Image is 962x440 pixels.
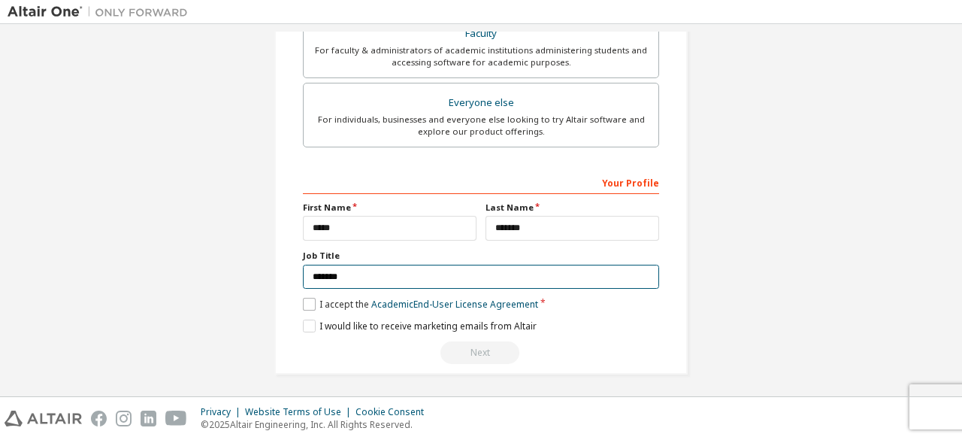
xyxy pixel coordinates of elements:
[201,418,433,431] p: © 2025 Altair Engineering, Inc. All Rights Reserved.
[303,341,659,364] div: You need to provide your academic email
[303,202,476,214] label: First Name
[313,23,649,44] div: Faculty
[355,406,433,418] div: Cookie Consent
[303,250,659,262] label: Job Title
[116,411,132,426] img: instagram.svg
[486,202,659,214] label: Last Name
[313,93,649,114] div: Everyone else
[303,320,537,332] label: I would like to receive marketing emails from Altair
[303,298,538,311] label: I accept the
[313,114,649,138] div: For individuals, businesses and everyone else looking to try Altair software and explore our prod...
[371,298,538,311] a: Academic End-User License Agreement
[91,411,107,426] img: facebook.svg
[313,44,649,68] div: For faculty & administrators of academic institutions administering students and accessing softwa...
[303,170,659,194] div: Your Profile
[8,5,195,20] img: Altair One
[5,411,82,426] img: altair_logo.svg
[201,406,245,418] div: Privacy
[141,411,156,426] img: linkedin.svg
[165,411,187,426] img: youtube.svg
[245,406,355,418] div: Website Terms of Use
